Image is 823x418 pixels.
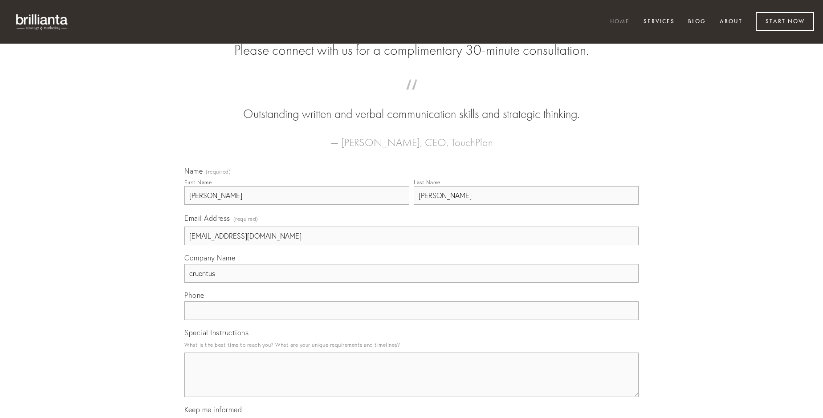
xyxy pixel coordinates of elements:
[714,15,748,29] a: About
[199,88,624,106] span: “
[184,253,235,262] span: Company Name
[184,214,230,223] span: Email Address
[184,42,639,59] h2: Please connect with us for a complimentary 30-minute consultation.
[184,166,203,175] span: Name
[756,12,814,31] a: Start Now
[682,15,712,29] a: Blog
[199,123,624,151] figcaption: — [PERSON_NAME], CEO, TouchPlan
[233,213,258,225] span: (required)
[604,15,636,29] a: Home
[184,179,212,186] div: First Name
[638,15,680,29] a: Services
[184,328,249,337] span: Special Instructions
[199,88,624,123] blockquote: Outstanding written and verbal communication skills and strategic thinking.
[184,291,204,300] span: Phone
[414,179,440,186] div: Last Name
[206,169,231,175] span: (required)
[9,9,76,35] img: brillianta - research, strategy, marketing
[184,339,639,351] p: What is the best time to reach you? What are your unique requirements and timelines?
[184,405,242,414] span: Keep me informed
